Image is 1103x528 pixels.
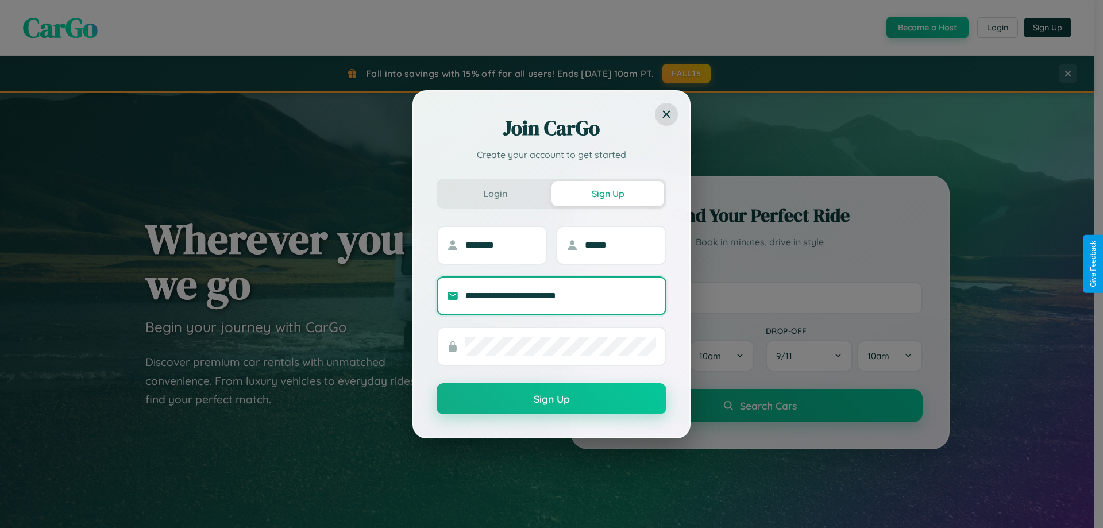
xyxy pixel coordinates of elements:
button: Login [439,181,551,206]
h2: Join CarGo [437,114,666,142]
button: Sign Up [437,383,666,414]
button: Sign Up [551,181,664,206]
div: Give Feedback [1089,241,1097,287]
p: Create your account to get started [437,148,666,161]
